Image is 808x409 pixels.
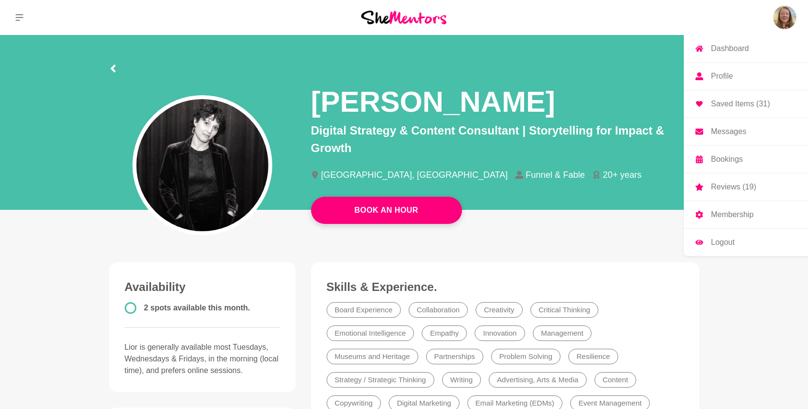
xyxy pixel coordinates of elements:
[684,35,808,62] a: Dashboard
[773,6,796,29] img: Tammy McCann
[711,45,749,52] p: Dashboard
[593,170,649,179] li: 20+ years
[684,118,808,145] a: Messages
[125,280,280,294] h3: Availability
[311,122,699,157] p: Digital Strategy & Content Consultant | Storytelling for Impact & Growth
[684,173,808,201] a: Reviews (19)
[311,84,555,120] h1: [PERSON_NAME]
[711,183,756,191] p: Reviews (19)
[515,170,593,179] li: Funnel & Fable
[684,63,808,90] a: Profile
[711,155,743,163] p: Bookings
[311,197,462,224] button: Book An Hour
[711,72,733,80] p: Profile
[125,341,280,376] p: Lior is generally available most Tuesdays, Wednesdays & Fridays, in the morning (local time), and...
[711,128,746,136] p: Messages
[311,170,516,179] li: [GEOGRAPHIC_DATA], [GEOGRAPHIC_DATA]
[711,239,735,246] p: Logout
[684,146,808,173] a: Bookings
[361,11,446,24] img: She Mentors Logo
[711,211,754,219] p: Membership
[327,280,684,294] h3: Skills & Experience.
[144,304,250,312] span: 2 spots available this month.
[684,90,808,118] a: Saved Items (31)
[711,100,770,108] p: Saved Items (31)
[773,6,796,29] a: Tammy McCannDashboardProfileSaved Items (31)MessagesBookingsReviews (19)MembershipLogout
